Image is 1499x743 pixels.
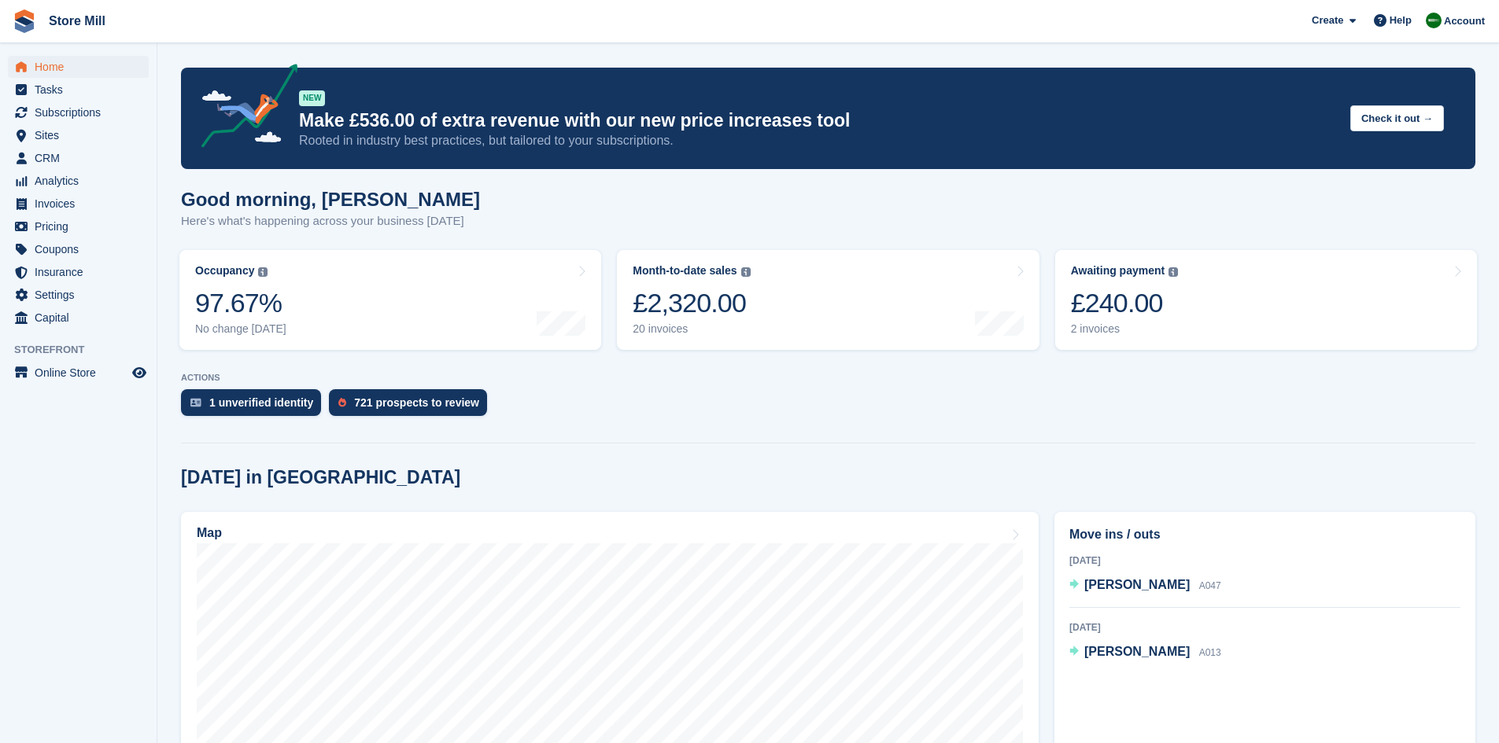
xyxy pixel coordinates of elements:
a: menu [8,56,149,78]
a: 1 unverified identity [181,389,329,424]
p: Rooted in industry best practices, but tailored to your subscriptions. [299,132,1338,149]
p: Make £536.00 of extra revenue with our new price increases tool [299,109,1338,132]
a: menu [8,147,149,169]
h2: [DATE] in [GEOGRAPHIC_DATA] [181,467,460,488]
span: Coupons [35,238,129,260]
a: menu [8,101,149,123]
img: icon-info-grey-7440780725fd019a000dd9b08b2336e03edf1995a4989e88bcd33f0948082b44.svg [258,267,268,277]
span: Online Store [35,362,129,384]
span: Invoices [35,193,129,215]
a: menu [8,261,149,283]
img: icon-info-grey-7440780725fd019a000dd9b08b2336e03edf1995a4989e88bcd33f0948082b44.svg [741,267,751,277]
a: menu [8,284,149,306]
img: stora-icon-8386f47178a22dfd0bd8f6a31ec36ba5ce8667c1dd55bd0f319d3a0aa187defe.svg [13,9,36,33]
div: 721 prospects to review [354,396,479,409]
a: menu [8,124,149,146]
div: Occupancy [195,264,254,278]
span: Capital [35,307,129,329]
a: menu [8,79,149,101]
div: £240.00 [1071,287,1179,319]
span: A047 [1199,580,1221,591]
span: Tasks [35,79,129,101]
span: Settings [35,284,129,306]
div: [DATE] [1069,554,1460,568]
span: Subscriptions [35,101,129,123]
span: Analytics [35,170,129,192]
span: A013 [1199,647,1221,658]
span: Home [35,56,129,78]
a: Awaiting payment £240.00 2 invoices [1055,250,1477,350]
a: [PERSON_NAME] A047 [1069,576,1221,596]
a: menu [8,238,149,260]
img: price-adjustments-announcement-icon-8257ccfd72463d97f412b2fc003d46551f7dbcb40ab6d574587a9cd5c0d94... [188,64,298,153]
a: Preview store [130,363,149,382]
div: 97.67% [195,287,286,319]
span: Help [1390,13,1412,28]
a: menu [8,215,149,237]
span: Storefront [14,342,157,358]
p: ACTIONS [181,373,1475,383]
a: [PERSON_NAME] A013 [1069,642,1221,663]
span: [PERSON_NAME] [1084,578,1190,591]
div: No change [DATE] [195,322,286,336]
a: Month-to-date sales £2,320.00 20 invoices [617,250,1039,350]
img: verify_identity-adf6edd0f0f0b5bbfe63781bf79b02c33cf7c696d77639b501bdc392416b5a36.svg [190,398,201,407]
div: £2,320.00 [633,287,750,319]
span: Insurance [35,261,129,283]
a: menu [8,170,149,192]
a: menu [8,193,149,215]
h2: Move ins / outs [1069,525,1460,544]
h2: Map [197,526,222,540]
h1: Good morning, [PERSON_NAME] [181,189,480,210]
a: Store Mill [42,8,112,34]
div: NEW [299,90,325,106]
span: Sites [35,124,129,146]
a: 721 prospects to review [329,389,495,424]
img: icon-info-grey-7440780725fd019a000dd9b08b2336e03edf1995a4989e88bcd33f0948082b44.svg [1169,267,1178,277]
div: Month-to-date sales [633,264,737,278]
img: Angus [1426,13,1442,28]
p: Here's what's happening across your business [DATE] [181,212,480,230]
span: Pricing [35,215,129,237]
div: Awaiting payment [1071,264,1165,278]
div: [DATE] [1069,620,1460,634]
span: Account [1444,13,1485,29]
span: [PERSON_NAME] [1084,645,1190,658]
div: 20 invoices [633,322,750,336]
span: CRM [35,147,129,169]
a: Occupancy 97.67% No change [DATE] [179,250,601,350]
button: Check it out → [1350,105,1444,131]
a: menu [8,307,149,329]
img: prospect-51fa495bee0391a8d652442698ab0144808aea92771e9ea1ae160a38d050c398.svg [338,398,346,407]
span: Create [1312,13,1343,28]
a: menu [8,362,149,384]
div: 1 unverified identity [209,396,313,409]
div: 2 invoices [1071,322,1179,336]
